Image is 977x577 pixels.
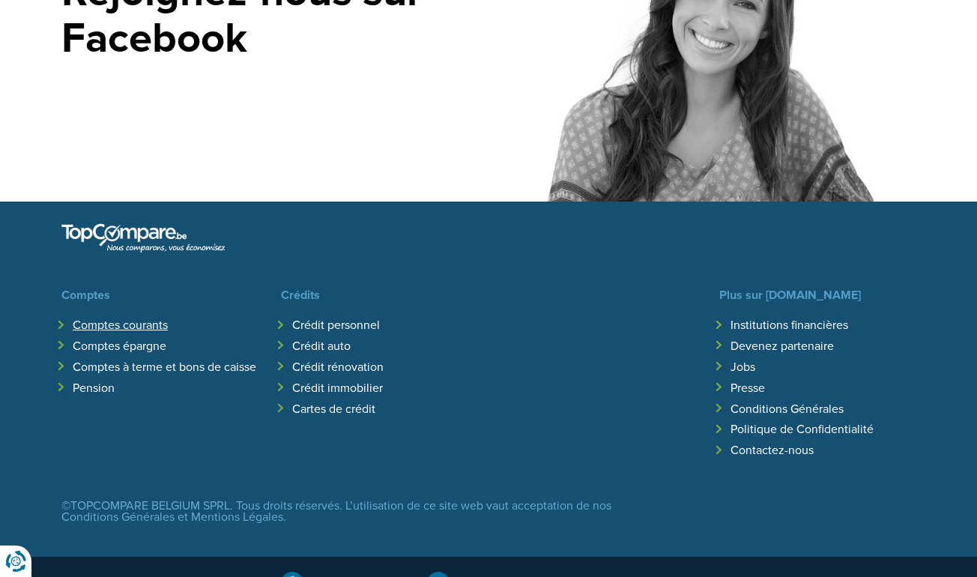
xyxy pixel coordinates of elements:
[292,360,384,375] a: Crédit rénovation
[731,318,848,333] a: Institutions financières
[292,402,375,417] a: Cartes de crédit
[719,288,861,303] a: Plus sur [DOMAIN_NAME]
[731,381,765,396] a: Presse
[73,360,256,375] a: Comptes à terme et bons de caisse
[731,422,874,437] a: Politique de Confidentialité
[292,381,383,396] a: Crédit immobilier
[292,339,351,354] a: Crédit auto
[73,318,168,333] a: Comptes courants
[61,501,740,523] p: ©TOPCOMPARE BELGIUM SPRL. Tous droits réservés. L’utilisation de ce site web vaut acceptation de ...
[61,76,427,174] iframe: fb:page Facebook Social Plugin
[731,339,834,354] a: Devenez partenaire
[73,339,166,354] a: Comptes épargne
[731,402,844,417] a: Conditions Générales
[61,288,110,303] a: Comptes
[731,360,755,375] a: Jobs
[292,318,380,333] a: Crédit personnel
[731,443,814,458] a: Contactez-nous
[281,288,320,303] a: Crédits
[73,381,115,396] a: Pension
